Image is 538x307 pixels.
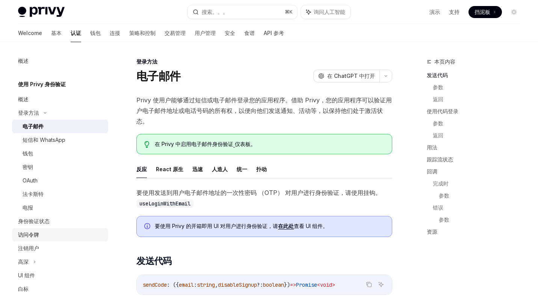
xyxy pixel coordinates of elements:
a: 错误 [433,202,526,214]
font: 交易管理 [165,29,186,37]
span: 在 Privy 中启用电子邮件身份验证 仪表板。 [155,140,385,148]
font: 统一 [237,165,247,174]
span: boolean [263,281,284,288]
font: 用户管理 [195,29,216,37]
a: 概述 [12,93,108,106]
div: 钱包 [23,149,33,158]
font: 基本 [51,29,62,37]
a: 钱包 [12,147,108,160]
h5: 使用 Privy 身份验证 [18,80,66,89]
a: 参数 [433,81,526,93]
span: string [197,281,215,288]
a: 用户管理 [195,24,216,42]
a: UI 组件 [12,269,108,282]
a: 基本 [51,24,62,42]
div: 电报 [23,203,33,212]
div: UI 组件 [18,271,35,280]
a: 电子邮件 [12,120,108,133]
div: 概述 [18,95,29,104]
a: 跟踪流状态 [427,153,526,166]
span: 在 ChatGPT 中打开 [327,72,375,80]
a: 参数 [433,117,526,129]
span: ?: [257,281,263,288]
div: 密钥 [23,163,33,172]
a: 完成时 [433,178,526,190]
button: 搜索。。。⌘K [187,5,298,19]
button: 在 ChatGPT 中打开 [313,70,379,82]
span: }) [284,281,290,288]
a: 策略和控制 [129,24,156,42]
a: 参数 [439,214,526,226]
font: 食谱 [244,29,255,37]
font: 安全 [225,29,235,37]
font: 迅速 [192,165,203,174]
a: 支持 [449,8,459,16]
font: Welcome [18,29,42,37]
font: 连接 [110,29,120,37]
span: , [215,281,218,288]
div: 访问令牌 [18,230,39,239]
a: 食谱 [244,24,255,42]
span: 本页内容 [434,57,455,66]
div: 概述 [18,56,29,65]
a: 返回 [433,129,526,141]
span: Promise [296,281,317,288]
a: Welcome [18,24,42,42]
a: 资源 [427,226,526,238]
a: 认证 [71,24,81,42]
a: 回调 [427,166,526,178]
a: 钱包 [90,24,101,42]
a: 发送代码 [427,69,526,81]
span: => [290,281,296,288]
button: 切换深色模式 [508,6,520,18]
a: 使用代码登录 [427,105,526,117]
span: > [332,281,335,288]
span: 发送代码 [136,255,172,267]
a: 电报 [12,201,108,214]
a: 返回 [433,93,526,105]
div: 注销用户 [18,244,39,253]
svg: 提示 [144,141,150,148]
div: 白标 [18,284,29,293]
a: 访问令牌 [12,228,108,242]
button: 扑动 [256,160,267,178]
font: 扑动 [256,165,267,174]
font: 认证 [71,29,81,37]
button: React 原生 [156,160,183,178]
div: 电子邮件 [23,122,44,131]
span: sendCode [143,281,167,288]
font: 要使用发送到用户电子邮件地址的一次性密码 （OTP） 对用户进行身份验证，请使用挂钩。 [136,189,381,196]
div: 搜索。。。 [202,8,228,17]
div: 登录方法 [136,58,392,65]
a: 用法 [427,141,526,153]
a: 参数 [439,190,526,202]
button: 询问人工智能 [376,280,386,289]
span: ⌘ K [285,9,293,15]
span: Privy 使用户能够通过短信或电子邮件登录您的应用程序。借助 Privy，您的应用程序可以验证用户电子邮件地址或电话号码的所有权，以便向他们发送通知、活动等，以保持他们处于激活状态。 [136,95,392,126]
a: 法卡斯特 [12,187,108,201]
font: 策略和控制 [129,29,156,37]
img: 灯光标志 [18,7,65,17]
font: 人造人 [212,165,228,174]
span: email [179,281,194,288]
div: 高深 [18,257,29,266]
div: 登录方法 [18,108,39,117]
h1: 电子邮件 [136,69,180,83]
div: OAuth [23,176,38,185]
a: 连接 [110,24,120,42]
a: 挡泥板 [468,6,502,18]
a: 安全 [225,24,235,42]
font: 钱包 [90,29,101,37]
button: 反应 [136,160,147,178]
div: 身份验证状态 [18,217,50,226]
span: 要使用 Privy 的开箱即用 UI 对用户进行身份验证，请 查看 UI 组件。 [155,222,384,230]
a: 注销用户 [12,242,108,255]
a: 白标 [12,282,108,296]
svg: 信息 [144,223,152,231]
font: 反应 [136,165,147,174]
a: 在此处 [278,223,294,229]
span: : ({ [167,281,179,288]
code: useLoginWithEmail [136,199,193,208]
span: < [317,281,320,288]
a: 交易管理 [165,24,186,42]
